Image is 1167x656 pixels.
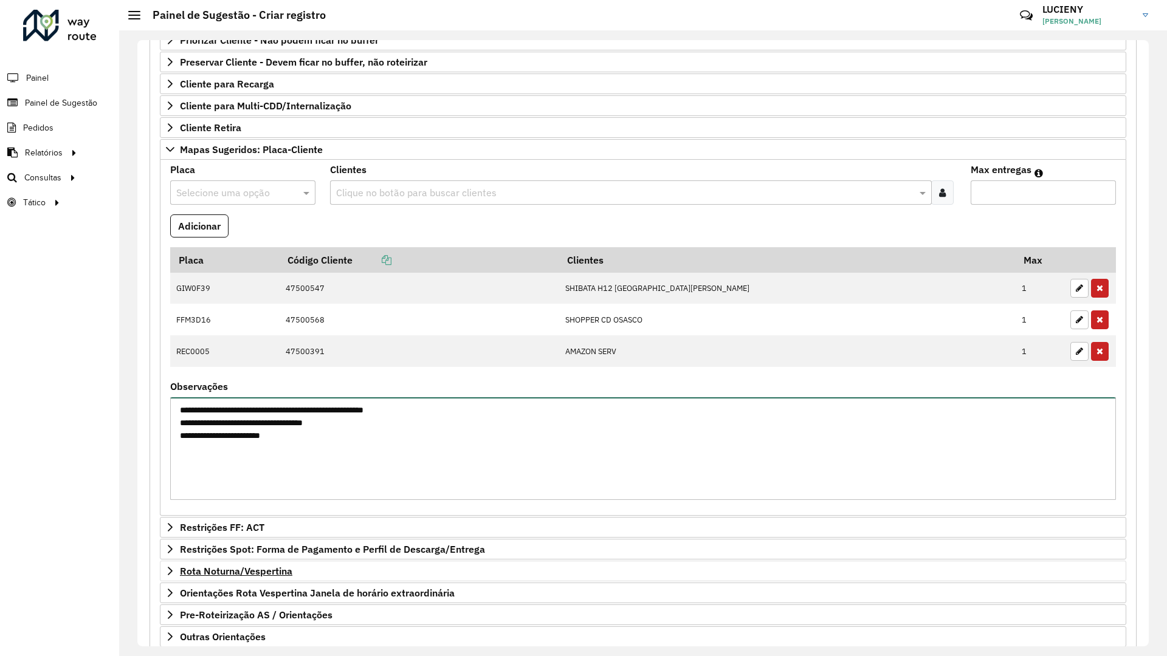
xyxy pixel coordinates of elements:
span: Restrições FF: ACT [180,522,264,532]
span: [PERSON_NAME] [1042,16,1134,27]
td: 47500547 [280,273,559,304]
td: REC0005 [170,335,280,367]
span: Restrições Spot: Forma de Pagamento e Perfil de Descarga/Entrega [180,544,485,554]
a: Cliente Retira [160,117,1126,138]
a: Mapas Sugeridos: Placa-Cliente [160,139,1126,160]
td: 47500568 [280,304,559,335]
td: FFM3D16 [170,304,280,335]
h2: Painel de Sugestão - Criar registro [140,9,326,22]
span: Priorizar Cliente - Não podem ficar no buffer [180,35,379,45]
td: AMAZON SERV [559,335,1016,367]
a: Preservar Cliente - Devem ficar no buffer, não roteirizar [160,52,1126,72]
th: Max [1016,247,1064,273]
a: Rota Noturna/Vespertina [160,561,1126,581]
th: Código Cliente [280,247,559,273]
a: Priorizar Cliente - Não podem ficar no buffer [160,30,1126,50]
span: Relatórios [25,146,63,159]
td: 1 [1016,335,1064,367]
span: Pedidos [23,121,53,134]
a: Orientações Rota Vespertina Janela de horário extraordinária [160,583,1126,603]
label: Max entregas [971,162,1031,177]
a: Cliente para Multi-CDD/Internalização [160,95,1126,116]
a: Pre-Roteirização AS / Orientações [160,604,1126,625]
span: Cliente para Recarga [180,79,274,89]
span: Mapas Sugeridos: Placa-Cliente [180,145,323,154]
th: Clientes [559,247,1016,273]
span: Rota Noturna/Vespertina [180,566,292,576]
em: Máximo de clientes que serão colocados na mesma rota com os clientes informados [1034,168,1043,178]
a: Restrições Spot: Forma de Pagamento e Perfil de Descarga/Entrega [160,539,1126,559]
th: Placa [170,247,280,273]
td: SHOPPER CD OSASCO [559,304,1016,335]
span: Preservar Cliente - Devem ficar no buffer, não roteirizar [180,57,427,67]
label: Placa [170,162,195,177]
label: Observações [170,379,228,394]
span: Cliente para Multi-CDD/Internalização [180,101,351,111]
span: Cliente Retira [180,123,241,132]
td: 1 [1016,273,1064,304]
a: Copiar [353,254,391,266]
span: Outras Orientações [180,632,266,641]
label: Clientes [330,162,367,177]
a: Restrições FF: ACT [160,517,1126,538]
a: Cliente para Recarga [160,73,1126,94]
td: SHIBATA H12 [GEOGRAPHIC_DATA][PERSON_NAME] [559,273,1016,304]
td: GIW0F39 [170,273,280,304]
span: Tático [23,196,46,209]
td: 1 [1016,304,1064,335]
span: Orientações Rota Vespertina Janela de horário extraordinária [180,588,455,598]
a: Outras Orientações [160,626,1126,647]
button: Adicionar [170,214,229,237]
h3: LUCIENY [1042,4,1134,15]
a: Contato Rápido [1013,2,1039,29]
span: Pre-Roteirização AS / Orientações [180,610,332,620]
td: 47500391 [280,335,559,367]
span: Painel de Sugestão [25,97,97,109]
span: Consultas [24,171,61,184]
span: Painel [26,72,49,84]
div: Mapas Sugeridos: Placa-Cliente [160,160,1126,516]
